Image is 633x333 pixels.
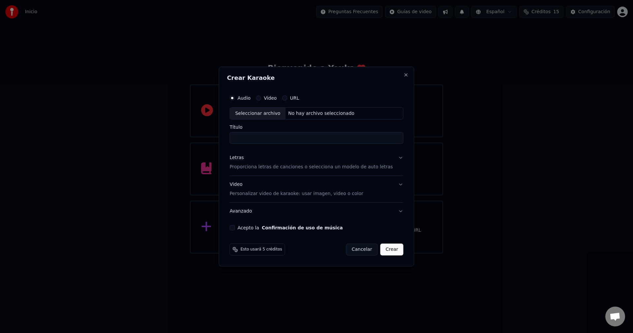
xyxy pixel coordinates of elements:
span: Esto usará 5 créditos [240,247,282,252]
label: Video [264,96,277,100]
label: Acepto la [237,225,343,230]
div: No hay archivo seleccionado [286,110,357,117]
label: URL [290,96,299,100]
div: Seleccionar archivo [230,108,286,119]
div: Video [229,182,363,197]
button: VideoPersonalizar video de karaoke: usar imagen, video o color [229,176,403,203]
div: Letras [229,155,244,161]
button: Cancelar [346,244,378,255]
label: Título [229,125,403,130]
p: Personalizar video de karaoke: usar imagen, video o color [229,190,363,197]
button: Crear [380,244,403,255]
label: Audio [237,96,251,100]
button: LetrasProporciona letras de canciones o selecciona un modelo de auto letras [229,150,403,176]
p: Proporciona letras de canciones o selecciona un modelo de auto letras [229,164,393,171]
button: Avanzado [229,203,403,220]
h2: Crear Karaoke [227,75,406,81]
button: Acepto la [262,225,343,230]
